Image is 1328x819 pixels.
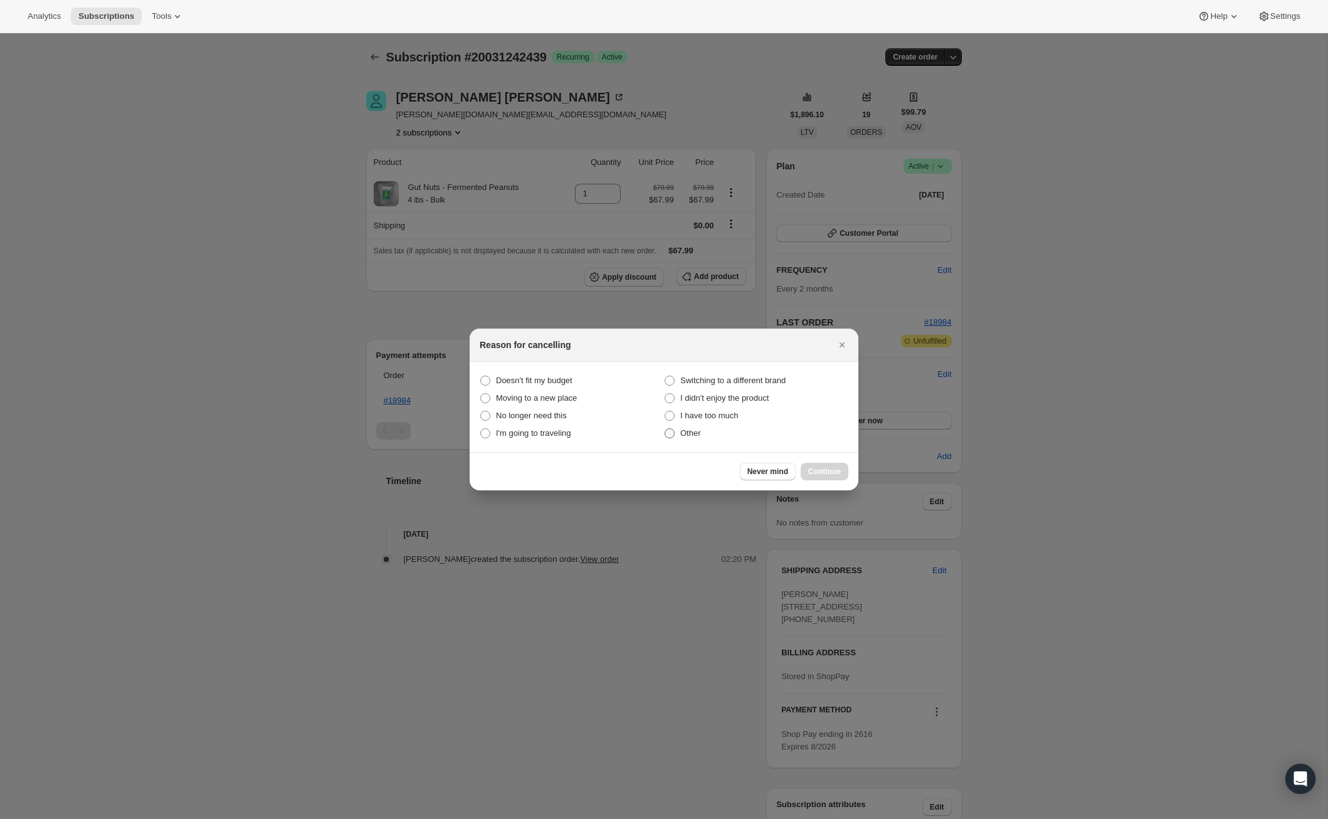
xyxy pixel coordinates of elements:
span: Other [680,428,701,438]
span: Settings [1270,11,1300,21]
span: Tools [152,11,171,21]
span: Help [1210,11,1227,21]
span: Switching to a different brand [680,376,786,385]
span: Doesn't fit my budget [496,376,572,385]
span: No longer need this [496,411,567,420]
span: Analytics [28,11,61,21]
button: Analytics [20,8,68,25]
button: Subscriptions [71,8,142,25]
span: Moving to a new place [496,393,577,403]
h2: Reason for cancelling [480,339,571,351]
span: I didn't enjoy the product [680,393,769,403]
span: Never mind [747,467,788,477]
span: I have too much [680,411,739,420]
button: Tools [144,8,191,25]
span: Subscriptions [78,11,134,21]
button: Settings [1250,8,1308,25]
button: Close [833,336,851,354]
button: Help [1190,8,1247,25]
button: Never mind [740,463,796,480]
div: Open Intercom Messenger [1285,764,1315,794]
span: I'm going to traveling [496,428,571,438]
